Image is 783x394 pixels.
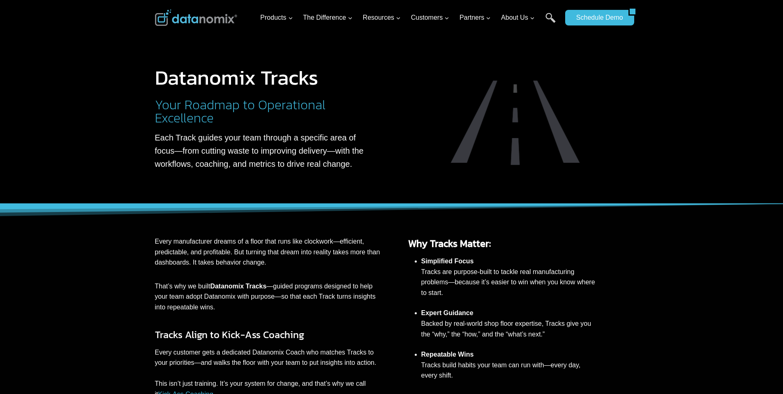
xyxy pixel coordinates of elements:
span: Products [260,12,293,23]
a: Search [545,13,556,31]
span: Resources [363,12,401,23]
li: Tracks build habits your team can run with—every day, every shift. [421,349,595,391]
span: Partners [460,12,491,23]
p: Each Track guides your team through a specific area of focus—from cutting waste to improving deli... [155,131,373,171]
span: Customers [411,12,449,23]
h3: Why Tracks Matter: [408,236,628,251]
div: 1 of 7 [429,55,597,175]
img: Datanomix [155,9,237,26]
p: That’s why we built —guided programs designed to help your team adopt Datanomix with purpose—so t... [155,281,385,313]
span: About Us [501,12,535,23]
p: Every manufacturer dreams of a floor that runs like clockwork—efficient, predictable, and profita... [155,236,385,268]
nav: Primary Navigation [257,5,561,31]
span: The Difference [303,12,353,23]
strong: Simplified Focus [421,258,474,265]
h3: Tracks Align to Kick-Ass Coaching [155,327,385,342]
li: Backed by real-world shop floor expertise, Tracks give you the “why,” the “how,” and the “what’s ... [421,308,595,349]
a: Schedule Demo [565,10,628,25]
div: 7 of 7 [240,55,408,175]
h1: Datanomix Tracks [155,67,373,88]
strong: Expert Guidance [421,309,473,316]
strong: Datanomix Tracks [210,283,266,290]
h2: Your Roadmap to Operational Excellence [155,98,373,124]
strong: Repeatable Wins [421,351,474,358]
li: Tracks are purpose-built to tackle real manufacturing problems—because it’s easier to win when yo... [421,256,595,308]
